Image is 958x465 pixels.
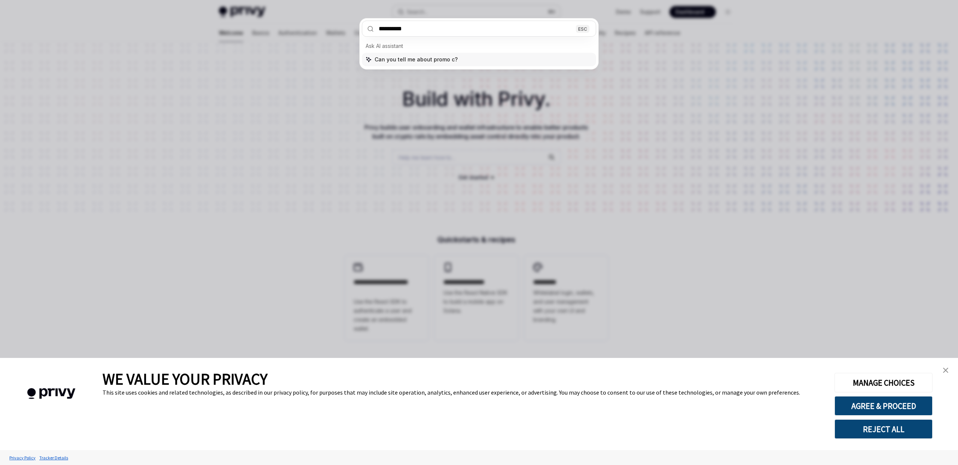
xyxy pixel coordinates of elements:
button: AGREE & PROCEED [835,396,933,416]
div: This site uses cookies and related technologies, as described in our privacy policy, for purposes... [103,389,823,396]
img: company logo [11,377,91,410]
button: REJECT ALL [835,419,933,439]
span: WE VALUE YOUR PRIVACY [103,369,268,389]
img: close banner [943,368,948,373]
div: ESC [576,25,589,33]
span: Can you tell me about promo c? [375,56,458,63]
button: MANAGE CHOICES [835,373,933,392]
a: Privacy Policy [7,451,37,464]
a: close banner [938,363,953,378]
a: Tracker Details [37,451,70,464]
div: Ask AI assistant [362,39,596,53]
